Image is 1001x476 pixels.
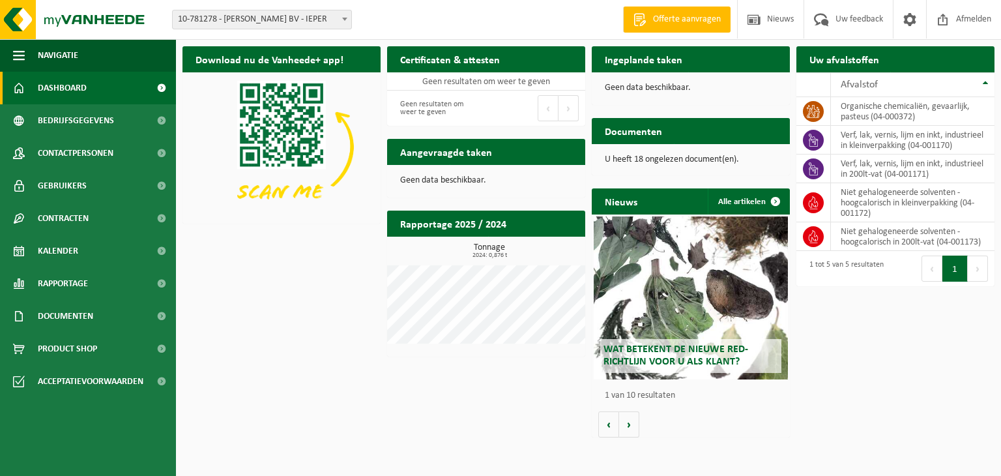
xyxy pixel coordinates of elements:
[605,391,783,400] p: 1 van 10 resultaten
[559,95,579,121] button: Next
[708,188,789,215] a: Alle artikelen
[38,365,143,398] span: Acceptatievoorwaarden
[488,236,584,262] a: Bekijk rapportage
[831,97,994,126] td: organische chemicaliën, gevaarlijk, pasteus (04-000372)
[400,176,572,185] p: Geen data beschikbaar.
[38,39,78,72] span: Navigatie
[605,83,777,93] p: Geen data beschikbaar.
[831,183,994,222] td: niet gehalogeneerde solventen - hoogcalorisch in kleinverpakking (04-001172)
[796,46,892,72] h2: Uw afvalstoffen
[38,333,97,365] span: Product Shop
[38,300,93,333] span: Documenten
[942,256,968,282] button: 1
[38,104,114,137] span: Bedrijfsgegevens
[598,411,619,438] button: Vorige
[921,256,942,282] button: Previous
[603,344,748,367] span: Wat betekent de nieuwe RED-richtlijn voor u als klant?
[803,254,884,283] div: 1 tot 5 van 5 resultaten
[538,95,559,121] button: Previous
[592,118,675,143] h2: Documenten
[38,202,89,235] span: Contracten
[173,10,351,29] span: 10-781278 - EDWARDS BV - IEPER
[394,252,585,259] span: 2024: 0,876 t
[650,13,724,26] span: Offerte aanvragen
[38,72,87,104] span: Dashboard
[605,155,777,164] p: U heeft 18 ongelezen document(en).
[387,72,585,91] td: Geen resultaten om weer te geven
[594,216,788,379] a: Wat betekent de nieuwe RED-richtlijn voor u als klant?
[182,72,381,221] img: Download de VHEPlus App
[968,256,988,282] button: Next
[394,94,480,123] div: Geen resultaten om weer te geven
[592,46,695,72] h2: Ingeplande taken
[172,10,352,29] span: 10-781278 - EDWARDS BV - IEPER
[619,411,639,438] button: Volgende
[394,243,585,259] h3: Tonnage
[38,235,78,267] span: Kalender
[592,188,650,214] h2: Nieuws
[387,139,505,164] h2: Aangevraagde taken
[831,222,994,251] td: niet gehalogeneerde solventen - hoogcalorisch in 200lt-vat (04-001173)
[841,80,878,90] span: Afvalstof
[831,126,994,155] td: verf, lak, vernis, lijm en inkt, industrieel in kleinverpakking (04-001170)
[387,211,519,236] h2: Rapportage 2025 / 2024
[387,46,513,72] h2: Certificaten & attesten
[182,46,356,72] h2: Download nu de Vanheede+ app!
[38,267,88,300] span: Rapportage
[38,170,87,202] span: Gebruikers
[38,137,113,170] span: Contactpersonen
[831,155,994,183] td: verf, lak, vernis, lijm en inkt, industrieel in 200lt-vat (04-001171)
[623,7,731,33] a: Offerte aanvragen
